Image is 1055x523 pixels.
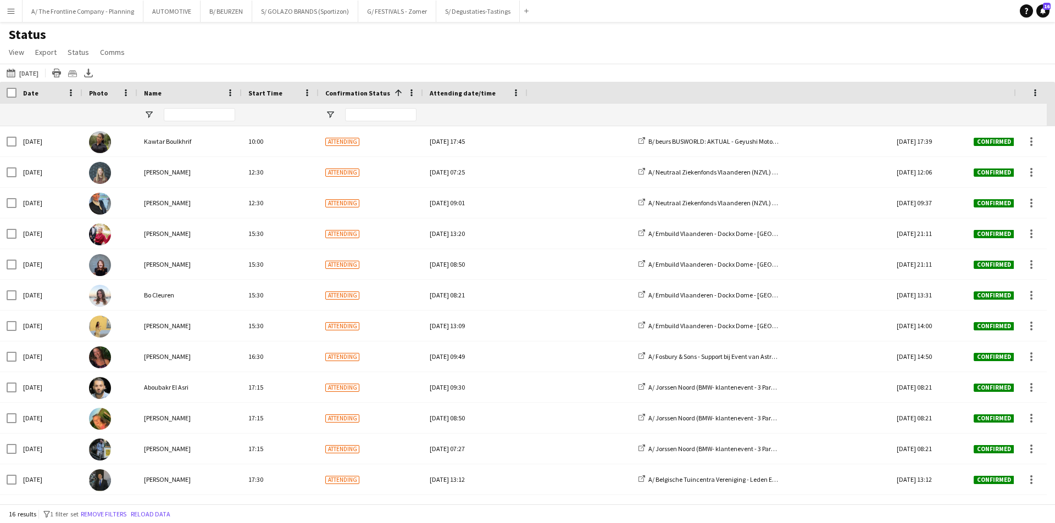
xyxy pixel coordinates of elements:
[430,188,521,218] div: [DATE] 09:01
[325,353,359,361] span: Attending
[648,352,796,361] span: A/ Fosbury & Sons - Support bij Event van Astrazeneca
[242,126,319,156] div: 10:00
[89,131,111,153] img: Kawtar Boulkhrif
[325,322,359,330] span: Attending
[974,168,1014,177] span: Confirmed
[50,66,63,80] app-action-btn: Print
[648,291,818,299] span: A/ Embuild Vlaanderen - Dockx Dome - [GEOGRAPHIC_DATA]
[16,311,82,341] div: [DATE]
[144,322,191,330] span: [PERSON_NAME]
[89,316,111,338] img: Charlotte Goeman
[648,260,818,268] span: A/ Embuild Vlaanderen - Dockx Dome - [GEOGRAPHIC_DATA]
[430,89,496,97] span: Attending date/time
[248,89,282,97] span: Start Time
[430,218,521,249] div: [DATE] 13:20
[144,110,154,120] button: Open Filter Menu
[325,199,359,207] span: Attending
[430,464,521,494] div: [DATE] 13:12
[144,414,191,422] span: [PERSON_NAME]
[242,218,319,249] div: 15:30
[638,260,818,268] a: A/ Embuild Vlaanderen - Dockx Dome - [GEOGRAPHIC_DATA]
[430,403,521,433] div: [DATE] 08:50
[89,346,111,368] img: Justine Perichon
[325,110,335,120] button: Open Filter Menu
[201,1,252,22] button: B/ BEURZEN
[638,383,798,391] a: A/ Jorssen Noord (BMW- klantenevent - 3 Parkinghosts
[638,168,864,176] a: A/ Neutraal Ziekenfonds Vlaanderen (NZVL) - [GEOGRAPHIC_DATA] - 06-09/10
[648,383,798,391] span: A/ Jorssen Noord (BMW- klantenevent - 3 Parkinghosts
[31,45,61,59] a: Export
[325,168,359,177] span: Attending
[638,414,798,422] a: A/ Jorssen Noord (BMW- klantenevent - 3 Parkinghosts
[325,476,359,484] span: Attending
[345,108,417,121] input: Confirmation Status Filter Input
[16,434,82,464] div: [DATE]
[89,408,111,430] img: Emmy Rombaut
[89,89,108,97] span: Photo
[144,199,191,207] span: [PERSON_NAME]
[430,280,521,310] div: [DATE] 08:21
[974,353,1014,361] span: Confirmed
[890,218,967,249] div: [DATE] 21:11
[430,157,521,187] div: [DATE] 07:25
[325,138,359,146] span: Attending
[242,280,319,310] div: 15:30
[890,464,967,494] div: [DATE] 13:12
[890,311,967,341] div: [DATE] 14:00
[638,229,818,238] a: A/ Embuild Vlaanderen - Dockx Dome - [GEOGRAPHIC_DATA]
[16,157,82,187] div: [DATE]
[430,434,521,464] div: [DATE] 07:27
[16,280,82,310] div: [DATE]
[325,230,359,238] span: Attending
[648,199,864,207] span: A/ Neutraal Ziekenfonds Vlaanderen (NZVL) - [GEOGRAPHIC_DATA] - 06-09/10
[974,230,1014,238] span: Confirmed
[89,162,111,184] img: Laurien Verheyen
[648,414,798,422] span: A/ Jorssen Noord (BMW- klantenevent - 3 Parkinghosts
[648,445,798,453] span: A/ Jorssen Noord (BMW- klantenevent - 3 Parkinghosts
[890,403,967,433] div: [DATE] 08:21
[974,291,1014,300] span: Confirmed
[648,168,864,176] span: A/ Neutraal Ziekenfonds Vlaanderen (NZVL) - [GEOGRAPHIC_DATA] - 06-09/10
[242,434,319,464] div: 17:15
[325,261,359,269] span: Attending
[325,384,359,392] span: Attending
[144,352,191,361] span: [PERSON_NAME]
[325,89,390,97] span: Confirmation Status
[4,66,41,80] button: [DATE]
[1036,4,1050,18] a: 16
[35,47,57,57] span: Export
[23,1,143,22] button: A/ The Frontline Company - Planning
[144,383,188,391] span: Aboubakr El Asri
[974,261,1014,269] span: Confirmed
[890,157,967,187] div: [DATE] 12:06
[100,47,125,57] span: Comms
[890,188,967,218] div: [DATE] 09:37
[4,45,29,59] a: View
[89,193,111,215] img: Eveline Van Rompaey
[23,89,38,97] span: Date
[89,438,111,460] img: Johan Witters
[242,341,319,372] div: 16:30
[144,229,191,238] span: [PERSON_NAME]
[890,372,967,402] div: [DATE] 08:21
[63,45,93,59] a: Status
[144,89,162,97] span: Name
[144,137,191,145] span: Kawtar Boulkhrif
[144,445,191,453] span: [PERSON_NAME]
[638,137,849,145] a: B/ beurs BUSWORLD: AKTUAL - Geyushi Motors (Bussen) - 04 tem [DATE])
[974,199,1014,207] span: Confirmed
[242,249,319,279] div: 15:30
[242,188,319,218] div: 12:30
[890,249,967,279] div: [DATE] 21:11
[325,445,359,453] span: Attending
[50,510,79,518] span: 1 filter set
[890,126,967,156] div: [DATE] 17:39
[16,464,82,494] div: [DATE]
[16,403,82,433] div: [DATE]
[436,1,520,22] button: S/ Degustaties-Tastings
[648,322,818,330] span: A/ Embuild Vlaanderen - Dockx Dome - [GEOGRAPHIC_DATA]
[638,199,864,207] a: A/ Neutraal Ziekenfonds Vlaanderen (NZVL) - [GEOGRAPHIC_DATA] - 06-09/10
[144,260,191,268] span: [PERSON_NAME]
[16,249,82,279] div: [DATE]
[648,229,818,238] span: A/ Embuild Vlaanderen - Dockx Dome - [GEOGRAPHIC_DATA]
